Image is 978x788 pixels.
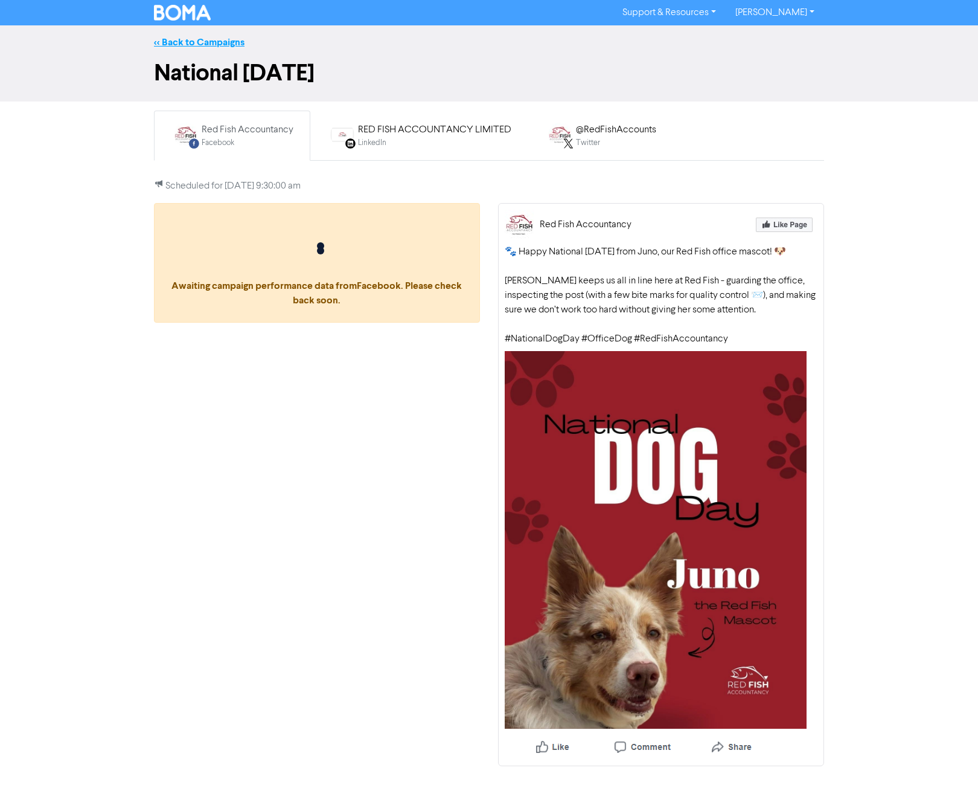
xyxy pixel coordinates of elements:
[505,245,817,346] div: 🐾 Happy National [DATE] from Juno, our Red Fish office mascot! 🐶 [PERSON_NAME] keeps us all in li...
[154,5,211,21] img: BOMA Logo
[154,59,824,87] h1: National [DATE]
[167,242,467,306] span: Awaiting campaign performance data from Facebook . Please check back soon.
[576,137,656,149] div: Twitter
[154,179,824,193] p: Scheduled for [DATE] 9:30:00 am
[154,36,245,48] a: << Back to Campaigns
[202,123,293,137] div: Red Fish Accountancy
[576,123,656,137] div: @RedFishAccounts
[540,218,631,232] div: Red Fish Accountancy
[202,137,293,149] div: Facebook
[505,210,535,240] img: Red Fish Accountancy
[548,123,572,147] img: TWITTER
[505,734,777,760] img: Like, Comment, Share
[756,218,813,232] img: Like Page
[726,3,824,22] a: [PERSON_NAME]
[505,351,807,729] img: Your Selected Media
[918,730,978,788] iframe: Chat Widget
[174,123,198,147] img: FACEBOOK_POST
[358,123,511,137] div: RED FISH ACCOUNTANCY LIMITED
[613,3,726,22] a: Support & Resources
[330,123,354,147] img: LINKEDIN
[358,137,511,149] div: LinkedIn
